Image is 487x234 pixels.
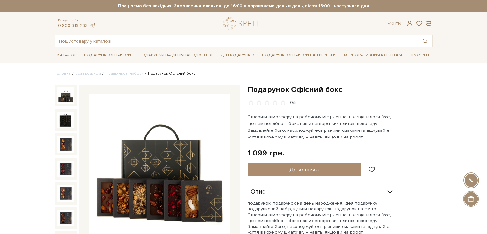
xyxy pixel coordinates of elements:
div: 0/5 [290,100,297,106]
img: Подарунок Офісний бокс [57,136,74,153]
button: До кошика [248,163,361,176]
input: Пошук товару у каталозі [55,35,418,47]
button: Пошук товару у каталозі [418,35,432,47]
a: 0 800 319 233 [58,23,88,28]
span: Консультація: [58,19,96,23]
a: Подарункові набори [105,71,143,76]
h1: Подарунок Офісний бокс [248,85,433,95]
a: Про Spell [407,50,433,60]
img: Подарунок Офісний бокс [57,161,74,177]
img: Подарунок Офісний бокс [57,112,74,128]
a: Головна [55,71,71,76]
a: Подарункові набори на 1 Вересня [259,50,339,61]
a: Вся продукція [75,71,101,76]
a: En [395,21,401,27]
a: Подарункові набори [81,50,134,60]
strong: Працюємо без вихідних. Замовлення оплачені до 16:00 відправляємо день в день, після 16:00 - насту... [55,3,433,9]
a: Подарунки на День народження [136,50,215,60]
span: | [393,21,394,27]
a: telegram [89,23,96,28]
a: Ідеї подарунків [217,50,257,60]
a: Каталог [55,50,79,60]
span: До кошика [289,166,319,173]
img: Подарунок Офісний бокс [57,87,74,104]
a: logo [223,17,263,30]
img: Подарунок Офісний бокс [57,185,74,202]
img: Подарунок Офісний бокс [57,210,74,226]
li: Подарунок Офісний бокс [143,71,195,77]
p: Створити атмосферу на робочому місці легше, ніж здавалося. Усе, що вам потрібно – бокс наших авто... [248,113,398,140]
a: Корпоративним клієнтам [341,50,404,61]
div: 1 099 грн. [248,148,284,158]
span: Опис [251,189,265,195]
div: Ук [388,21,401,27]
